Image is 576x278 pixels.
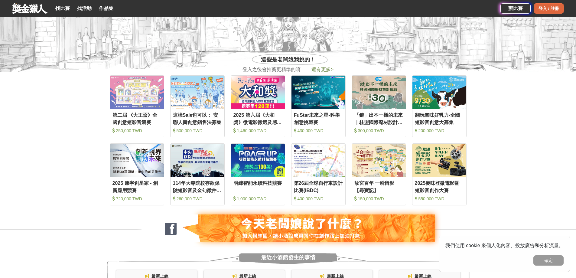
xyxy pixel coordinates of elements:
[96,4,116,13] a: 作品集
[242,66,305,73] span: 登入之後會推薦更精準的唷！
[415,112,464,125] div: 翻玩臺味好乳力-全國短影音創意大募集
[352,75,406,137] a: Cover Image「鏈」出不一樣的未來｜桂盟國際廢材設計競賽 300,000 TWD
[412,75,467,137] a: Cover Image翻玩臺味好乳力-全國短影音創意大募集 200,000 TWD
[110,144,164,177] img: Cover Image
[294,180,343,193] div: 第26屆全球自行車設計比賽(IBDC)
[173,196,222,202] div: 260,000 TWD
[311,67,334,72] a: 還有更多>
[231,75,285,137] a: Cover Image2025 第六屆《大和獎》微電影徵選及感人實事分享 1,460,000 TWD
[412,143,467,205] a: Cover Image2025麥味登微電影暨短影音創作大賽 550,000 TWD
[142,214,435,242] img: 127fc932-0e2d-47dc-a7d9-3a4a18f96856.jpg
[53,4,72,13] a: 找比賽
[110,76,164,109] img: Cover Image
[170,75,225,137] a: Cover Image這樣Sale也可以： 安聯人壽創意銷售法募集 500,000 TWD
[412,76,466,109] img: Cover Image
[173,128,222,134] div: 500,000 TWD
[352,76,406,109] img: Cover Image
[231,144,285,177] img: Cover Image
[294,112,343,125] div: FuStar未來之星-科學創意挑戰賽
[231,76,285,109] img: Cover Image
[294,128,343,134] div: 430,000 TWD
[500,3,531,14] a: 辦比賽
[75,4,94,13] a: 找活動
[415,196,464,202] div: 550,000 TWD
[354,112,403,125] div: 「鏈」出不一樣的未來｜桂盟國際廢材設計競賽
[291,143,346,205] a: Cover Image第26屆全球自行車設計比賽(IBDC) 400,000 TWD
[170,143,225,205] a: Cover Image114年大專院校存款保險短影音及金句徵件活動 260,000 TWD
[415,128,464,134] div: 200,000 TWD
[354,180,403,193] div: 故宮百年 一瞬留影【尋寶記】
[112,128,161,134] div: 250,000 TWD
[412,144,466,177] img: Cover Image
[171,144,224,177] img: Cover Image
[291,76,345,109] img: Cover Image
[261,56,315,64] span: 這些是老闆娘我挑的！
[233,128,282,134] div: 1,460,000 TWD
[112,180,161,193] div: 2025 康寧創星家 - 創新應用競賽
[352,144,406,177] img: Cover Image
[415,180,464,193] div: 2025麥味登微電影暨短影音創作大賽
[171,76,224,109] img: Cover Image
[110,75,164,137] a: Cover Image第二屆 《大王盃》全國創意短影音競賽 250,000 TWD
[233,196,282,202] div: 1,000,000 TWD
[112,196,161,202] div: 720,000 TWD
[112,112,161,125] div: 第二屆 《大王盃》全國創意短影音競賽
[354,196,403,202] div: 150,000 TWD
[110,143,164,205] a: Cover Image2025 康寧創星家 - 創新應用競賽 720,000 TWD
[354,128,403,134] div: 300,000 TWD
[291,144,345,177] img: Cover Image
[173,180,222,193] div: 114年大專院校存款保險短影音及金句徵件活動
[294,196,343,202] div: 400,000 TWD
[352,143,406,205] a: Cover Image故宮百年 一瞬留影【尋寶記】 150,000 TWD
[231,143,285,205] a: Cover Image明緯智能永續科技競賽 1,000,000 TWD
[534,3,564,14] div: 登入 / 註冊
[445,243,564,248] span: 我們使用 cookie 來個人化內容、投放廣告和分析流量。
[233,180,282,193] div: 明緯智能永續科技競賽
[291,75,346,137] a: Cover ImageFuStar未來之星-科學創意挑戰賽 430,000 TWD
[533,255,564,266] button: 確定
[261,251,315,264] span: 最近小酒館發生的事情
[311,67,334,72] span: 還有更多 >
[233,112,282,125] div: 2025 第六屆《大和獎》微電影徵選及感人實事分享
[173,112,222,125] div: 這樣Sale也可以： 安聯人壽創意銷售法募集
